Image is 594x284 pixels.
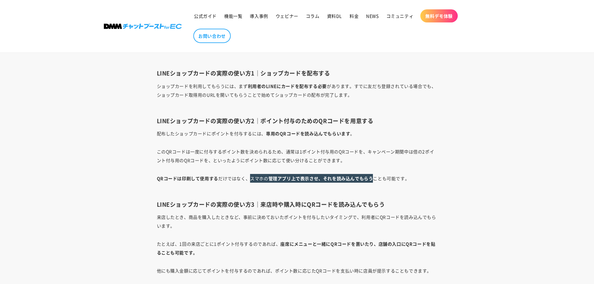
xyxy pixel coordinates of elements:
[246,9,272,22] a: 導入事例
[383,9,418,22] a: コミュニティ
[350,13,359,19] span: 料金
[248,83,327,89] b: 利用者のLINEにカードを配布する必要
[272,9,302,22] a: ウェビナー
[220,9,246,22] a: 機能一覧
[386,13,414,19] span: コミュニティ
[157,174,437,191] p: だけではなく、スマホの ことも可能です。
[157,213,437,230] p: 来店したとき、商品を購入したときなど、事前に決めておいたポイントを付与したいタイミングで、利用者にQRコードを読み込んでもらいます。
[362,9,382,22] a: NEWS
[420,9,458,22] a: 無料デモ体験
[157,82,437,108] p: ショップカードを利用してもらうには、まず があります。すでに友だち登録されている場合でも、ショップカード取得用のURLを開いてもらうことで始めてショップカードの配布が完了します。
[266,130,350,137] b: 専用のQRコードを読み込んでもらいます
[157,70,437,77] h3: LINEショップカードの実際の使い方1｜ショップカードを配布する
[104,24,182,29] img: 株式会社DMM Boost
[425,13,453,19] span: 無料デモ体験
[157,147,437,165] p: このQRコードは一度に付与するポイント数を決められるため、通常は1ポイント付与用のQRコードを、キャンペーン期間中は倍の2ポイント付与用のQRコードを、といったようにポイント数に応じて使い分ける...
[198,33,226,39] span: お問い合わせ
[157,241,436,256] b: 座席にメニューと一緒にQRコードを置いたり、店舗の入口にQRコードを貼ることも可能です。
[250,13,268,19] span: 導入事例
[157,175,218,181] b: QRコードは印刷して使用する
[268,175,373,181] b: 管理アプリ上で表示させ、それを読み込んでもらう
[327,13,342,19] span: 資料DL
[306,13,320,19] span: コラム
[366,13,379,19] span: NEWS
[157,129,437,138] p: 配布したショップカードにポイントを付与するには、 。
[157,201,437,208] h3: LINEショップカードの実際の使い方3｜来店時や購入時にQRコードを読み込んでもらう
[276,13,298,19] span: ウェビナー
[157,117,437,124] h3: LINEショップカードの実際の使い方2｜ポイント付与のためのQRコードを用意する
[157,266,437,284] p: 他にも購入金額に応じてポイントを付与するのであれば、ポイント数に応じたQRコードを支払い時に店員が提示することもできます。
[346,9,362,22] a: 料金
[323,9,346,22] a: 資料DL
[157,239,437,257] p: たとえば、1回の来店ごとに1ポイント付与するのであれば、
[224,13,242,19] span: 機能一覧
[190,9,220,22] a: 公式ガイド
[193,29,231,43] a: お問い合わせ
[194,13,217,19] span: 公式ガイド
[302,9,323,22] a: コラム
